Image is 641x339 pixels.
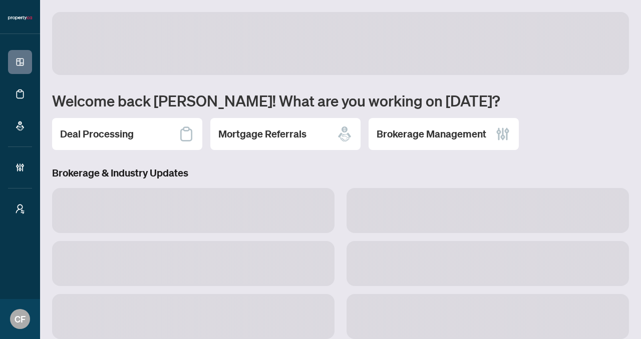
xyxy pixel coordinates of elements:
h2: Deal Processing [60,127,134,141]
h2: Brokerage Management [377,127,486,141]
h2: Mortgage Referrals [218,127,306,141]
h1: Welcome back [PERSON_NAME]! What are you working on [DATE]? [52,91,629,110]
h3: Brokerage & Industry Updates [52,166,629,180]
span: CF [15,312,26,326]
span: user-switch [15,204,25,214]
img: logo [8,15,32,21]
